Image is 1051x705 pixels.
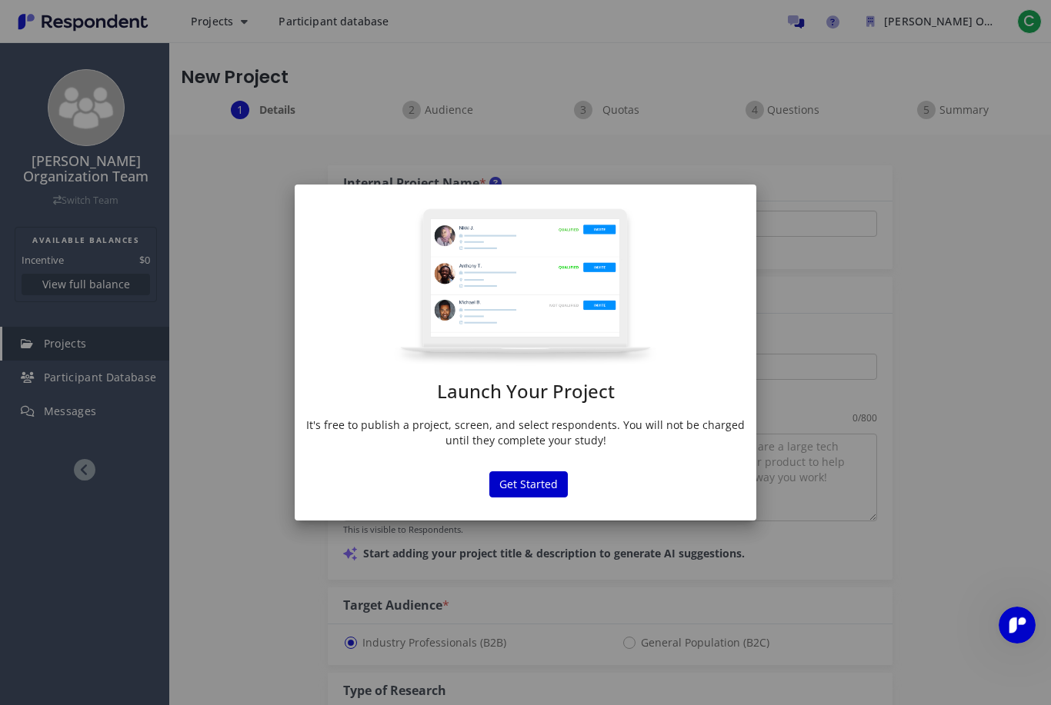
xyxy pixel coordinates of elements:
img: project-modal.png [394,208,657,366]
md-dialog: Launch Your ... [295,185,756,520]
button: Get Started [489,471,568,497]
h1: Launch Your Project [306,381,745,401]
iframe: Intercom live chat [999,607,1036,643]
p: It's free to publish a project, screen, and select respondents. You will not be charged until the... [306,417,745,448]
